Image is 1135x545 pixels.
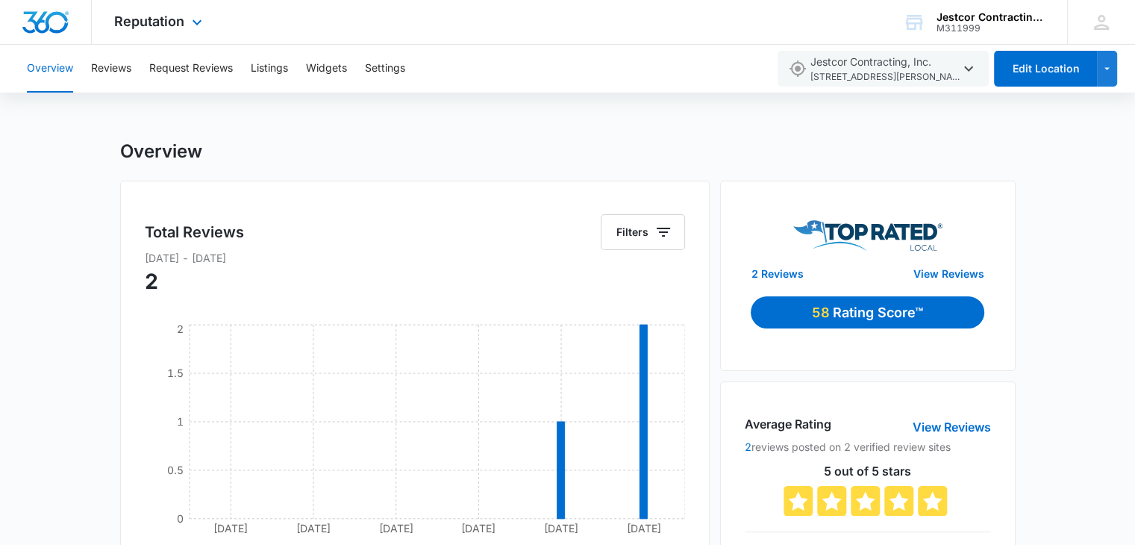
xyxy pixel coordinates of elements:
div: account name [937,11,1045,23]
tspan: [DATE] [296,522,331,535]
button: Widgets [306,45,347,93]
button: Edit Location [994,51,1097,87]
tspan: [DATE] [627,522,661,535]
span: Reputation [114,13,184,29]
tspan: 0.5 [166,464,183,476]
tspan: 2 [176,323,183,335]
a: View Reviews [913,418,991,436]
p: reviews posted on 2 verified review sites [745,439,990,455]
p: [DATE] - [DATE] [145,250,686,266]
tspan: [DATE] [213,522,248,535]
span: Jestcor Contracting, Inc. [810,54,960,84]
h4: Average Rating [745,415,831,433]
button: Request Reviews [149,45,233,93]
button: Settings [365,45,405,93]
a: 2 Reviews [751,266,803,281]
button: Listings [251,45,288,93]
tspan: [DATE] [461,522,495,535]
a: 2 [745,440,751,453]
div: account id [937,23,1045,34]
tspan: 1 [176,415,183,428]
a: View Reviews [913,266,984,281]
p: Rating Score™ [833,302,923,323]
button: Jestcor Contracting, Inc.[STREET_ADDRESS][PERSON_NAME],Oceanside,NY [778,51,989,87]
tspan: 0 [176,512,183,525]
p: 58 [812,302,833,323]
tspan: [DATE] [378,522,413,535]
tspan: [DATE] [544,522,578,535]
span: 2 [145,269,158,294]
img: Top Rated Local Logo [793,220,942,251]
button: Reviews [91,45,131,93]
button: Overview [27,45,73,93]
h5: Total Reviews [145,221,244,243]
span: [STREET_ADDRESS][PERSON_NAME] , Oceanside , NY [810,70,960,84]
tspan: 1.5 [166,367,183,379]
button: Filters [601,214,685,250]
p: 5 out of 5 stars [745,465,990,477]
h1: Overview [120,140,202,163]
